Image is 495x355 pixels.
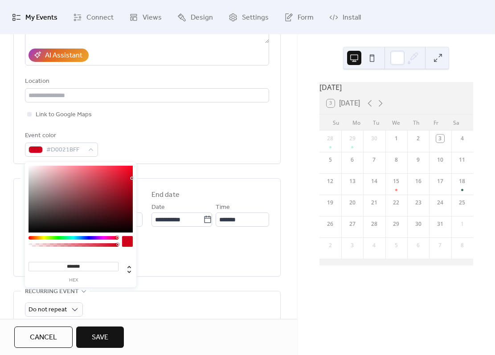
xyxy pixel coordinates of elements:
[25,131,96,141] div: Event color
[392,135,400,143] div: 1
[278,4,320,31] a: Form
[86,11,114,24] span: Connect
[392,241,400,249] div: 5
[436,241,444,249] div: 7
[446,114,466,131] div: Sa
[326,199,334,207] div: 19
[370,220,378,228] div: 28
[92,332,108,343] span: Save
[171,4,220,31] a: Design
[370,177,378,185] div: 14
[348,177,356,185] div: 13
[323,4,368,31] a: Install
[76,326,124,348] button: Save
[348,220,356,228] div: 27
[414,156,422,164] div: 9
[151,202,165,213] span: Date
[370,135,378,143] div: 30
[370,156,378,164] div: 7
[436,199,444,207] div: 24
[45,50,82,61] div: AI Assistant
[143,11,162,24] span: Views
[348,135,356,143] div: 29
[326,156,334,164] div: 5
[436,177,444,185] div: 17
[29,304,67,316] span: Do not repeat
[326,135,334,143] div: 28
[25,11,57,24] span: My Events
[346,114,366,131] div: Mo
[370,241,378,249] div: 4
[414,177,422,185] div: 16
[66,4,120,31] a: Connect
[36,110,92,120] span: Link to Google Maps
[392,199,400,207] div: 22
[242,11,269,24] span: Settings
[458,220,466,228] div: 1
[392,156,400,164] div: 8
[414,220,422,228] div: 30
[5,4,64,31] a: My Events
[343,11,361,24] span: Install
[458,135,466,143] div: 4
[370,199,378,207] div: 21
[392,220,400,228] div: 29
[436,156,444,164] div: 10
[222,4,275,31] a: Settings
[458,177,466,185] div: 18
[46,145,84,155] span: #D0021BFF
[123,4,168,31] a: Views
[30,332,57,343] span: Cancel
[216,202,230,213] span: Time
[406,114,426,131] div: Th
[25,286,79,297] span: Recurring event
[386,114,406,131] div: We
[458,156,466,164] div: 11
[414,241,422,249] div: 6
[414,135,422,143] div: 2
[151,190,180,200] div: End date
[319,82,473,93] div: [DATE]
[348,156,356,164] div: 6
[25,76,267,87] div: Location
[327,114,347,131] div: Su
[14,326,73,348] button: Cancel
[348,241,356,249] div: 3
[326,177,334,185] div: 12
[348,199,356,207] div: 20
[414,199,422,207] div: 23
[458,199,466,207] div: 25
[426,114,446,131] div: Fr
[191,11,213,24] span: Design
[458,241,466,249] div: 8
[326,220,334,228] div: 26
[392,177,400,185] div: 15
[436,135,444,143] div: 3
[29,278,119,283] label: hex
[298,11,314,24] span: Form
[326,241,334,249] div: 2
[366,114,386,131] div: Tu
[436,220,444,228] div: 31
[29,49,89,62] button: AI Assistant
